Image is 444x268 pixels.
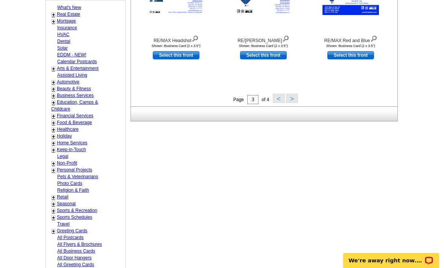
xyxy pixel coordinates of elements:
[57,181,82,186] a: Photo Cards
[57,73,87,78] a: Assisted Living
[57,39,70,44] a: Dental
[57,127,79,132] a: Healthcare
[286,94,298,103] button: >
[52,215,55,221] a: +
[57,160,77,166] a: Non-Profit
[57,86,91,91] a: Beauty & Fitness
[240,51,287,59] a: use this design
[57,45,68,51] a: Solar
[57,167,92,173] a: Personal Projects
[273,94,285,103] button: <
[52,228,55,234] a: +
[52,18,55,24] a: +
[57,188,89,193] a: Religion & Faith
[327,51,374,59] a: use this design
[57,25,77,30] a: Insurance
[57,147,86,152] a: Keep-in-Touch
[282,34,289,42] img: view design details
[52,160,55,167] a: +
[57,262,94,267] a: All Greeting Cards
[57,201,76,206] a: Seasonal
[52,93,55,99] a: +
[57,120,92,125] a: Food & Beverage
[135,34,217,44] div: RE/MAX Headshot
[192,34,199,42] img: view design details
[338,244,444,268] iframe: LiveChat chat widget
[52,86,55,92] a: +
[52,66,55,72] a: +
[57,194,68,200] a: Retail
[52,12,55,18] a: +
[222,34,305,44] div: RE/[PERSON_NAME]
[57,133,72,139] a: Holiday
[57,248,95,254] a: All Business Cards
[52,208,55,214] a: +
[57,228,87,233] a: Greeting Cards
[57,32,69,37] a: HVAC
[57,79,79,85] a: Automotive
[51,100,98,112] a: Education, Camps & Childcare
[57,174,98,179] a: Pets & Veterinarians
[52,147,55,153] a: +
[135,44,217,48] div: Shown: Business Card (2 x 3.5")
[57,242,102,247] a: All Flyers & Brochures
[262,97,269,102] span: of 4
[57,255,91,260] a: All Door Hangers
[57,140,87,145] a: Home Services
[222,44,305,48] div: Shown: Business Card (2 x 3.5")
[57,208,97,213] a: Sports & Recreation
[52,201,55,207] a: +
[57,235,84,240] a: All Postcards
[370,34,377,42] img: view design details
[52,100,55,106] a: +
[57,5,81,10] a: What's New
[57,18,76,24] a: Mortgage
[57,52,86,58] a: EDDM - NEW!
[57,215,92,220] a: Sports Schedules
[57,12,80,17] a: Real Estate
[52,140,55,146] a: +
[309,34,392,44] div: RE/MAX Red and Blue
[233,97,244,102] span: Page
[52,127,55,133] a: +
[57,221,70,227] a: Travel
[309,44,392,48] div: Shown: Business Card (2 x 3.5")
[52,120,55,126] a: +
[57,154,68,159] a: Legal
[57,113,93,118] a: Financial Services
[52,133,55,139] a: +
[153,51,199,59] a: use this design
[57,66,99,71] a: Arts & Entertainment
[52,194,55,200] a: +
[57,93,94,98] a: Business Services
[52,113,55,119] a: +
[52,167,55,173] a: +
[57,59,97,64] a: Calendar Postcards
[52,79,55,85] a: +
